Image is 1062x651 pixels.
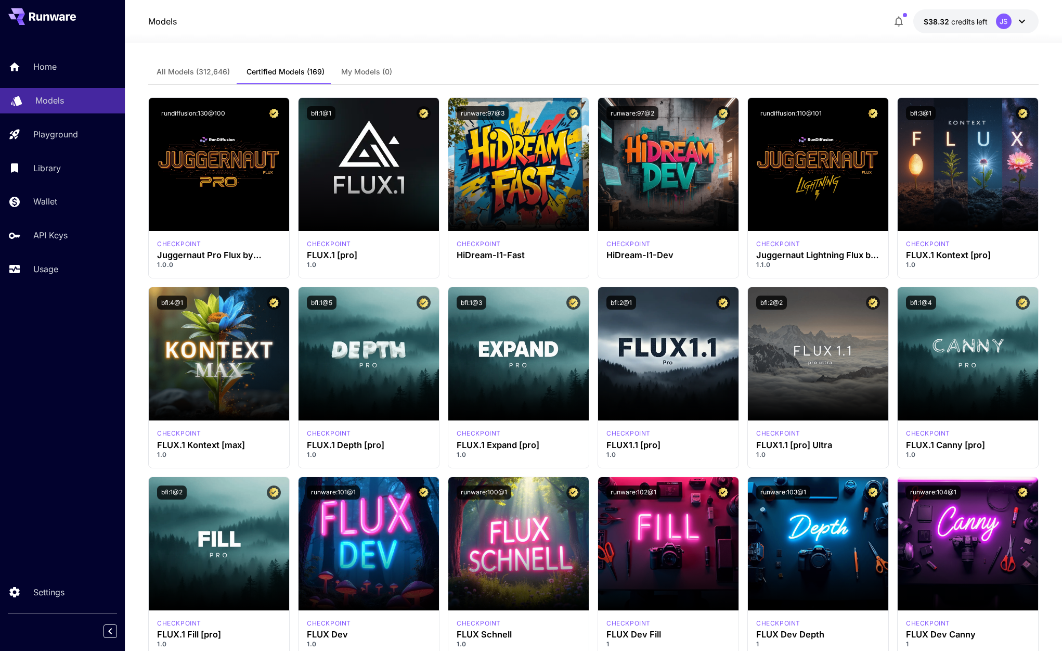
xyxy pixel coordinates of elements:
div: FLUX.1 D [756,239,800,249]
button: $38.3249JS [913,9,1039,33]
p: checkpoint [457,429,501,438]
div: fluxpro [307,429,351,438]
button: Certified Model – Vetted for best performance and includes a commercial license. [716,296,730,310]
div: FLUX.1 Depth [pro] [307,440,431,450]
h3: FLUX.1 Expand [pro] [457,440,580,450]
h3: FLUX Dev Fill [606,630,730,640]
p: Models [35,94,64,107]
button: Certified Model – Vetted for best performance and includes a commercial license. [417,296,431,310]
p: checkpoint [307,429,351,438]
span: All Models (312,646) [157,67,230,76]
button: bfl:1@5 [307,296,336,310]
div: FLUX.1 S [457,619,501,628]
button: bfl:2@2 [756,296,787,310]
div: Collapse sidebar [111,622,125,641]
div: fluxpro [906,429,950,438]
div: HiDream Fast [457,239,501,249]
span: Certified Models (169) [247,67,325,76]
div: FLUX.1 D [756,619,800,628]
button: runware:103@1 [756,486,810,500]
button: bfl:1@3 [457,296,486,310]
p: checkpoint [756,619,800,628]
h3: FLUX.1 Fill [pro] [157,630,281,640]
span: $38.32 [924,17,951,26]
button: Certified Model – Vetted for best performance and includes a commercial license. [1016,296,1030,310]
p: 1.0 [906,450,1030,459]
button: Certified Model – Vetted for best performance and includes a commercial license. [267,296,281,310]
p: checkpoint [157,429,201,438]
h3: FLUX.1 [pro] [307,250,431,260]
h3: FLUX Dev [307,630,431,640]
p: Playground [33,128,78,141]
div: FLUX.1 D [606,619,651,628]
button: Certified Model – Vetted for best performance and includes a commercial license. [716,486,730,500]
button: Certified Model – Vetted for best performance and includes a commercial license. [267,486,281,500]
p: checkpoint [606,619,651,628]
p: 1 [906,640,1030,649]
span: credits left [951,17,988,26]
button: runware:100@1 [457,486,511,500]
p: Wallet [33,195,57,208]
div: FLUX.1 Kontext [max] [157,429,201,438]
div: fluxpro [606,429,651,438]
button: bfl:2@1 [606,296,636,310]
button: bfl:1@1 [307,106,335,120]
p: checkpoint [906,429,950,438]
h3: HiDream-I1-Dev [606,250,730,260]
h3: FLUX Dev Canny [906,630,1030,640]
button: bfl:3@1 [906,106,936,120]
p: 1.0 [756,450,880,459]
button: runware:97@3 [457,106,509,120]
button: Collapse sidebar [103,624,117,638]
div: fluxpro [157,619,201,628]
button: bfl:1@4 [906,296,936,310]
div: $38.3249 [924,16,988,27]
p: Home [33,60,57,73]
h3: FLUX Schnell [457,630,580,640]
button: Certified Model – Vetted for best performance and includes a commercial license. [1016,486,1030,500]
div: Juggernaut Pro Flux by RunDiffusion [157,250,281,260]
h3: FLUX1.1 [pro] Ultra [756,440,880,450]
div: FLUX.1 D [307,619,351,628]
div: FLUX.1 D [157,239,201,249]
p: 1.0 [157,450,281,459]
p: checkpoint [157,239,201,249]
p: 1.0 [606,450,730,459]
h3: FLUX1.1 [pro] [606,440,730,450]
div: JS [996,14,1012,29]
p: checkpoint [157,619,201,628]
button: runware:104@1 [906,486,961,500]
p: Settings [33,586,64,598]
h3: FLUX Dev Depth [756,630,880,640]
p: API Keys [33,229,68,241]
p: checkpoint [606,239,651,249]
p: checkpoint [307,619,351,628]
button: runware:102@1 [606,486,660,500]
p: 1.0 [906,260,1030,270]
h3: FLUX.1 Canny [pro] [906,440,1030,450]
button: Certified Model – Vetted for best performance and includes a commercial license. [1016,106,1030,120]
h3: Juggernaut Lightning Flux by RunDiffusion [756,250,880,260]
button: Certified Model – Vetted for best performance and includes a commercial license. [866,106,880,120]
p: checkpoint [756,239,800,249]
p: Library [33,162,61,174]
p: checkpoint [756,429,800,438]
p: 1.0.0 [157,260,281,270]
button: Certified Model – Vetted for best performance and includes a commercial license. [417,486,431,500]
button: Certified Model – Vetted for best performance and includes a commercial license. [267,106,281,120]
p: 1.1.0 [756,260,880,270]
p: 1 [606,640,730,649]
h3: FLUX.1 Kontext [max] [157,440,281,450]
a: Models [148,15,177,28]
button: Certified Model – Vetted for best performance and includes a commercial license. [716,106,730,120]
h3: HiDream-I1-Fast [457,250,580,260]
